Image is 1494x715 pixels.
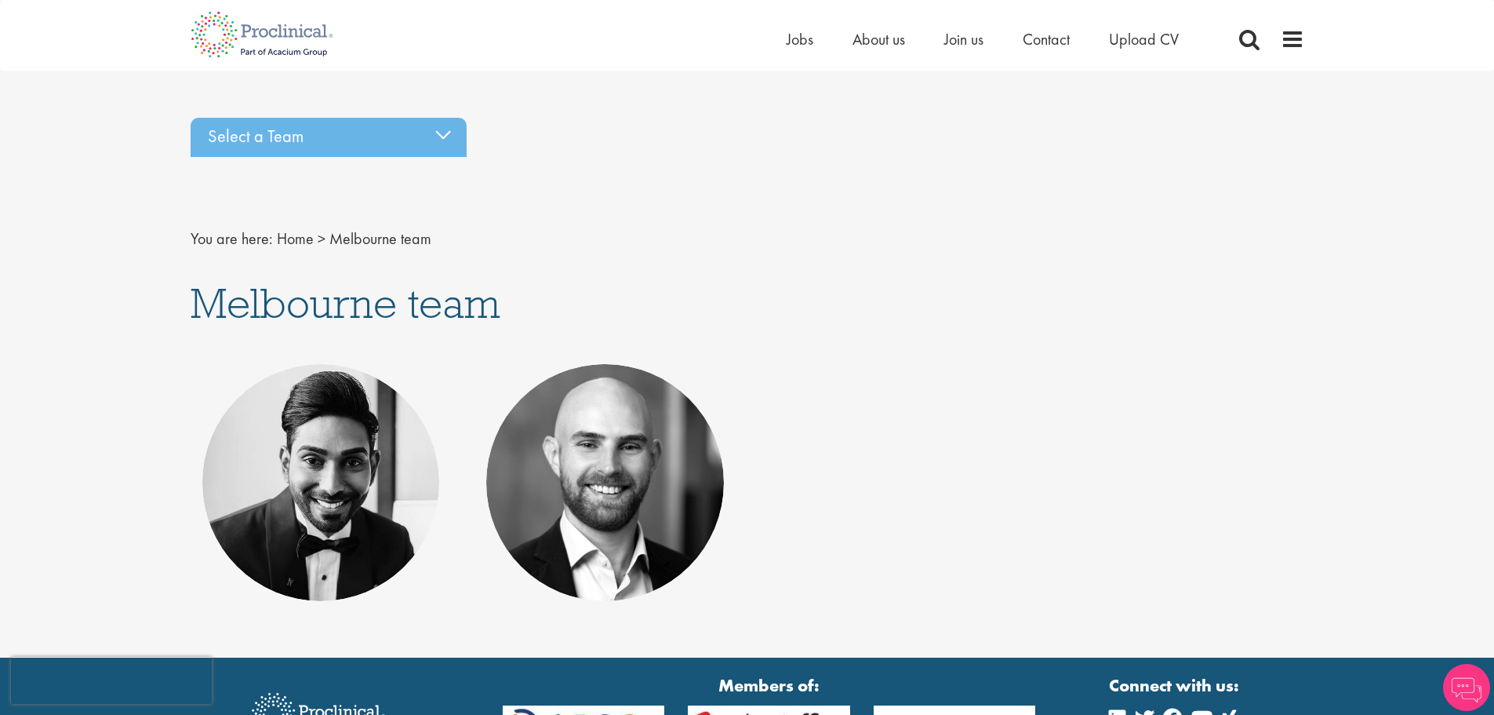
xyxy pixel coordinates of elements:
[191,228,273,249] span: You are here:
[191,118,467,157] div: Select a Team
[318,228,325,249] span: >
[329,228,431,249] span: Melbourne team
[191,276,500,330] span: Melbourne team
[852,29,905,49] a: About us
[503,673,1036,698] strong: Members of:
[1023,29,1070,49] a: Contact
[944,29,983,49] a: Join us
[1109,29,1179,49] a: Upload CV
[1443,664,1490,711] img: Chatbot
[11,657,212,704] iframe: reCAPTCHA
[1109,673,1242,698] strong: Connect with us:
[787,29,813,49] a: Jobs
[277,228,314,249] a: breadcrumb link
